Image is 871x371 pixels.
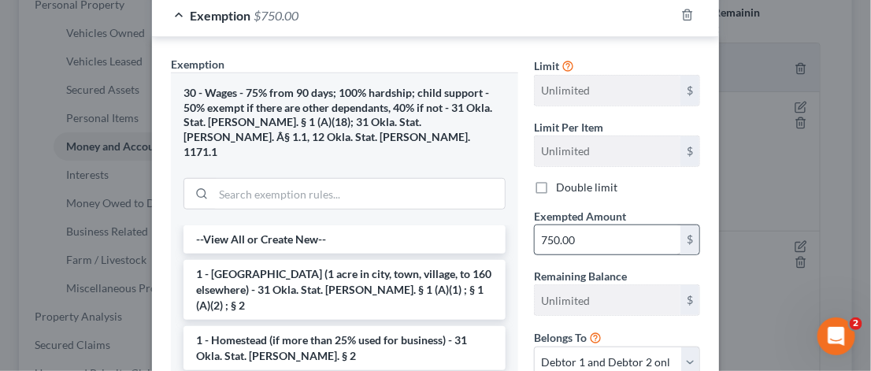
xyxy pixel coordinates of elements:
[817,317,855,355] iframe: Intercom live chat
[534,331,587,344] span: Belongs To
[183,86,506,159] div: 30 - Wages - 75% from 90 days; 100% hardship; child support - 50% exempt if there are other depen...
[680,285,699,315] div: $
[850,317,862,330] span: 2
[534,119,603,135] label: Limit Per Item
[680,225,699,255] div: $
[183,260,506,320] li: 1 - [GEOGRAPHIC_DATA] (1 acre in city, town, village, to 160 elsewhere) - 31 Okla. Stat. [PERSON_...
[680,76,699,106] div: $
[535,225,680,255] input: 0.00
[535,136,680,166] input: --
[534,210,626,223] span: Exempted Amount
[171,58,224,71] span: Exemption
[213,179,505,209] input: Search exemption rules...
[535,285,680,315] input: --
[190,8,250,23] span: Exemption
[534,268,627,284] label: Remaining Balance
[183,225,506,254] li: --View All or Create New--
[254,8,298,23] span: $750.00
[183,326,506,370] li: 1 - Homestead (if more than 25% used for business) - 31 Okla. Stat. [PERSON_NAME]. § 2
[535,76,680,106] input: --
[534,59,559,72] span: Limit
[556,180,617,195] label: Double limit
[680,136,699,166] div: $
